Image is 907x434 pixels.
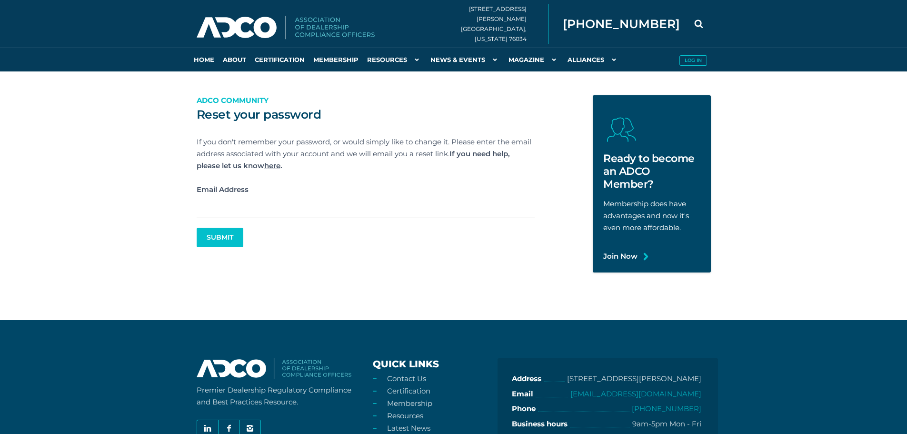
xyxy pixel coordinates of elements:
a: Home [189,48,219,71]
p: Premier Dealership Regulatory Compliance and Best Practices Resource. [197,384,359,408]
img: Association of Dealership Compliance Officers logo [197,16,375,40]
b: Email [512,388,533,401]
p: 9am-5pm Mon - Fri [632,418,701,431]
a: Resources [387,411,423,420]
img: association-of-dealership-compliance-officers-logo2023.svg [197,358,351,379]
a: Latest News [387,424,430,433]
a: [PHONE_NUMBER] [632,404,701,413]
h3: Quick Links [373,358,491,370]
a: Magazine [504,48,563,71]
a: here [264,161,280,170]
p: If you don't remember your password, or would simply like to change it. Please enter the email ad... [197,136,535,172]
label: Email Address [197,183,535,195]
a: Certification [250,48,309,71]
b: Phone [512,403,536,415]
a: [EMAIL_ADDRESS][DOMAIN_NAME] [570,389,701,398]
a: Membership [387,399,432,408]
span: [PHONE_NUMBER] [563,18,680,30]
h2: Reset your password [197,107,535,121]
a: About [219,48,250,71]
a: Certification [387,386,430,395]
a: Log in [675,48,711,71]
b: Address [512,373,541,385]
p: [STREET_ADDRESS][PERSON_NAME] [567,373,701,385]
button: Submit [197,228,243,247]
a: Resources [363,48,426,71]
a: News & Events [426,48,504,71]
button: Log in [679,55,707,66]
a: Join Now [603,250,638,262]
a: Membership [309,48,363,71]
div: [STREET_ADDRESS][PERSON_NAME] [GEOGRAPHIC_DATA], [US_STATE] 76034 [461,4,548,44]
b: Business hours [512,418,568,431]
p: ADCO Community [197,94,535,106]
p: Membership does have advantages and now it's even more affordable. [603,198,700,233]
h2: Ready to become an ADCO Member? [603,152,700,191]
a: Alliances [563,48,623,71]
a: Contact Us [387,374,426,383]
